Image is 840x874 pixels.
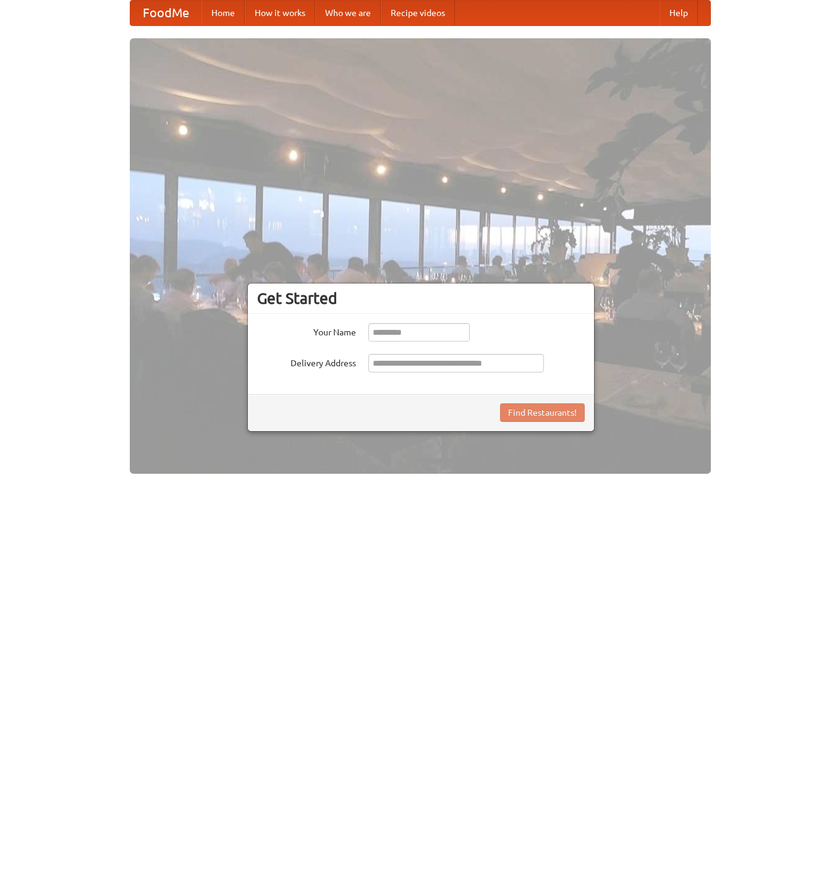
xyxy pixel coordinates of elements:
[381,1,455,25] a: Recipe videos
[257,323,356,338] label: Your Name
[245,1,315,25] a: How it works
[660,1,698,25] a: Help
[500,403,585,422] button: Find Restaurants!
[130,1,202,25] a: FoodMe
[315,1,381,25] a: Who we are
[202,1,245,25] a: Home
[257,354,356,369] label: Delivery Address
[257,289,585,308] h3: Get Started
